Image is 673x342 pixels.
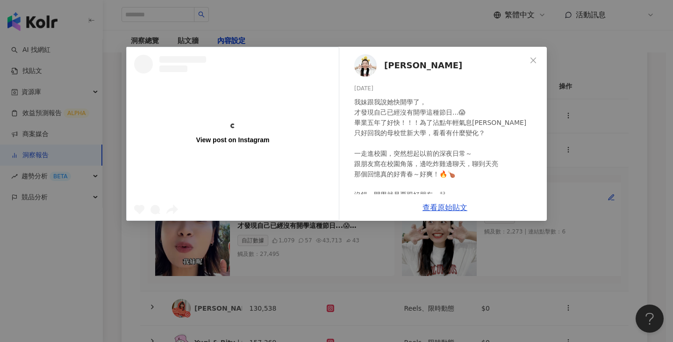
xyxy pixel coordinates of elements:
[354,54,526,77] a: KOL Avatar[PERSON_NAME]
[196,136,270,144] div: View post on Instagram
[354,54,377,77] img: KOL Avatar
[422,203,467,212] a: 查看原始貼文
[354,84,539,93] div: [DATE]
[524,51,543,70] button: Close
[530,57,537,64] span: close
[127,47,339,220] a: View post on Instagram
[384,59,462,72] span: [PERSON_NAME]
